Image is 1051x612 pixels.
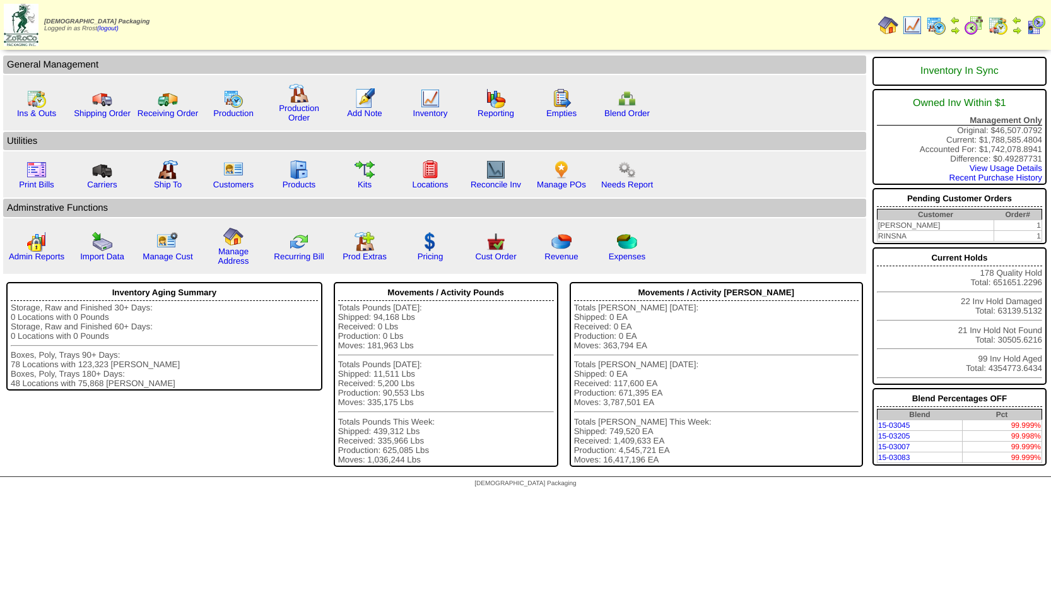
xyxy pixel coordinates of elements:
img: arrowleft.gif [1012,15,1022,25]
img: factory2.gif [158,160,178,180]
a: Blend Order [604,109,650,118]
img: prodextras.gif [355,232,375,252]
a: Manage Address [218,247,249,266]
a: Reporting [478,109,514,118]
img: graph2.png [26,232,47,252]
img: workflow.png [617,160,637,180]
td: RINSNA [877,231,994,242]
a: 15-03205 [878,432,910,440]
a: Products [283,180,316,189]
a: Prod Extras [343,252,387,261]
span: Logged in as Rrost [44,18,150,32]
img: home.gif [223,227,244,247]
a: Customers [213,180,254,189]
img: calendarinout.gif [26,88,47,109]
div: Management Only [877,115,1042,126]
img: home.gif [878,15,898,35]
div: Original: $46,507.0792 Current: $1,788,585.4804 Accounted For: $1,742,078.8941 Difference: $0.492... [872,89,1047,185]
a: Carriers [87,180,117,189]
a: Inventory [413,109,448,118]
div: Blend Percentages OFF [877,391,1042,407]
img: po.png [551,160,572,180]
img: dollar.gif [420,232,440,252]
img: truck.gif [92,88,112,109]
img: truck3.gif [92,160,112,180]
a: Locations [412,180,448,189]
div: Inventory Aging Summary [11,285,318,301]
div: Owned Inv Within $1 [877,91,1042,115]
img: pie_chart2.png [617,232,637,252]
img: customers.gif [223,160,244,180]
a: Production Order [279,103,319,122]
img: workorder.gif [551,88,572,109]
img: arrowright.gif [1012,25,1022,35]
a: Manage POs [537,180,586,189]
a: Receiving Order [138,109,198,118]
td: General Management [3,56,866,74]
a: View Usage Details [970,163,1042,173]
span: [DEMOGRAPHIC_DATA] Packaging [474,480,576,487]
a: Manage Cust [143,252,192,261]
img: import.gif [92,232,112,252]
th: Customer [877,209,994,220]
td: 99.999% [962,420,1042,431]
td: Adminstrative Functions [3,199,866,217]
a: Import Data [80,252,124,261]
a: 15-03045 [878,421,910,430]
img: calendarblend.gif [964,15,984,35]
div: Totals [PERSON_NAME] [DATE]: Shipped: 0 EA Received: 0 EA Production: 0 EA Moves: 363,794 EA Tota... [574,303,859,464]
div: 178 Quality Hold Total: 651651.2296 22 Inv Hold Damaged Total: 63139.5132 21 Inv Hold Not Found T... [872,247,1047,385]
a: 15-03083 [878,453,910,462]
a: (logout) [97,25,119,32]
img: calendarprod.gif [223,88,244,109]
img: locations.gif [420,160,440,180]
div: Storage, Raw and Finished 30+ Days: 0 Locations with 0 Pounds Storage, Raw and Finished 60+ Days:... [11,303,318,388]
div: Inventory In Sync [877,59,1042,83]
img: workflow.gif [355,160,375,180]
img: calendarprod.gif [926,15,946,35]
img: calendarcustomer.gif [1026,15,1046,35]
img: line_graph.gif [420,88,440,109]
th: Order# [994,209,1042,220]
td: [PERSON_NAME] [877,220,994,231]
img: arrowright.gif [950,25,960,35]
a: Revenue [544,252,578,261]
a: Reconcile Inv [471,180,521,189]
td: 99.999% [962,452,1042,463]
a: Ship To [154,180,182,189]
img: network.png [617,88,637,109]
div: Current Holds [877,250,1042,266]
img: zoroco-logo-small.webp [4,4,38,46]
td: 99.998% [962,431,1042,442]
img: orders.gif [355,88,375,109]
a: Add Note [347,109,382,118]
img: invoice2.gif [26,160,47,180]
a: Cust Order [475,252,516,261]
td: Utilities [3,132,866,150]
a: Production [213,109,254,118]
a: Kits [358,180,372,189]
img: line_graph2.gif [486,160,506,180]
a: Print Bills [19,180,54,189]
img: truck2.gif [158,88,178,109]
a: Expenses [609,252,646,261]
a: Ins & Outs [17,109,56,118]
div: Movements / Activity Pounds [338,285,554,301]
a: Admin Reports [9,252,64,261]
img: pie_chart.png [551,232,572,252]
td: 1 [994,231,1042,242]
a: Pricing [418,252,443,261]
a: Needs Report [601,180,653,189]
img: graph.gif [486,88,506,109]
a: Empties [546,109,577,118]
div: Pending Customer Orders [877,191,1042,207]
img: reconcile.gif [289,232,309,252]
img: factory.gif [289,83,309,103]
img: arrowleft.gif [950,15,960,25]
img: line_graph.gif [902,15,922,35]
td: 99.999% [962,442,1042,452]
a: Recurring Bill [274,252,324,261]
span: [DEMOGRAPHIC_DATA] Packaging [44,18,150,25]
th: Blend [877,409,962,420]
img: cust_order.png [486,232,506,252]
